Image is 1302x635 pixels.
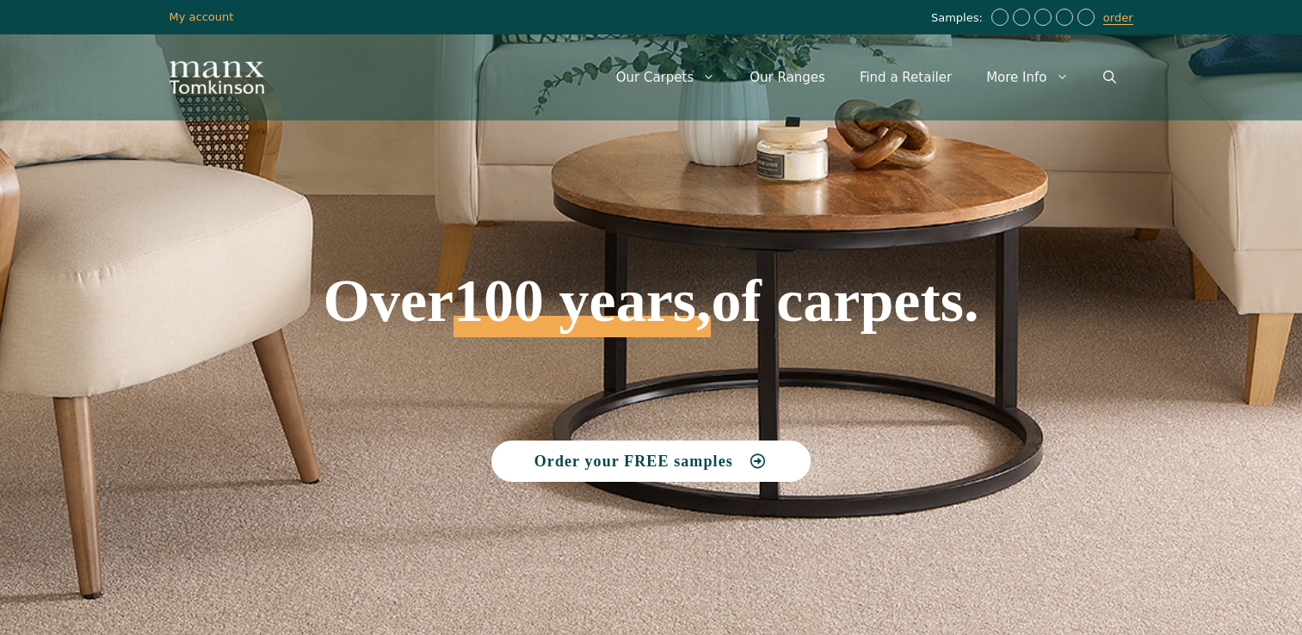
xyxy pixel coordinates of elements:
[1103,11,1133,25] a: order
[1086,52,1133,103] a: Open Search Bar
[534,453,733,469] span: Order your FREE samples
[842,52,969,103] a: Find a Retailer
[170,146,1133,337] h1: Over of carpets.
[170,61,264,94] img: Manx Tomkinson
[732,52,842,103] a: Our Ranges
[599,52,733,103] a: Our Carpets
[491,441,811,482] a: Order your FREE samples
[931,11,987,26] span: Samples:
[599,52,1133,103] nav: Primary
[454,286,711,337] span: 100 years,
[969,52,1085,103] a: More Info
[170,10,234,23] a: My account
